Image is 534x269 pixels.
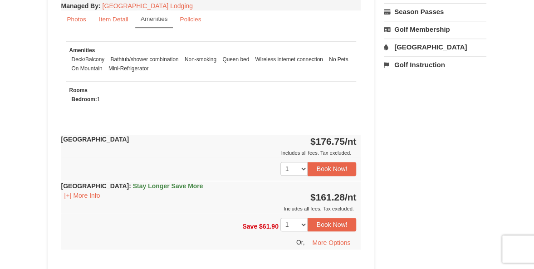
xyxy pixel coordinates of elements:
[69,47,95,54] small: Amenities
[67,16,86,23] small: Photos
[384,21,487,38] a: Golf Membership
[69,95,103,104] li: 1
[106,64,151,73] li: Mini-Refrigerator
[182,55,219,64] li: Non-smoking
[259,222,279,230] span: $61.90
[69,55,107,64] li: Deck/Balcony
[345,192,357,202] span: /nt
[103,2,193,10] a: [GEOGRAPHIC_DATA] Lodging
[220,55,251,64] li: Queen bed
[99,16,128,23] small: Item Detail
[253,55,325,64] li: Wireless internet connection
[61,191,103,201] button: [+] More Info
[345,136,357,147] span: /nt
[327,55,350,64] li: No Pets
[129,182,131,190] span: :
[296,239,305,246] span: Or,
[61,10,92,28] a: Photos
[108,55,181,64] li: Bathtub/shower combination
[69,64,105,73] li: On Mountain
[61,204,357,213] div: Includes all fees. Tax excluded.
[242,222,257,230] span: Save
[384,56,487,73] a: Golf Instruction
[310,192,345,202] span: $161.28
[61,182,203,190] strong: [GEOGRAPHIC_DATA]
[384,39,487,55] a: [GEOGRAPHIC_DATA]
[308,218,357,231] button: Book Now!
[308,162,357,176] button: Book Now!
[141,15,168,22] small: Amenities
[135,10,173,28] a: Amenities
[93,10,134,28] a: Item Detail
[72,96,97,103] strong: Bedroom:
[306,236,356,249] button: More Options
[133,182,203,190] span: Stay Longer Save More
[174,10,207,28] a: Policies
[61,136,129,143] strong: [GEOGRAPHIC_DATA]
[310,136,357,147] strong: $176.75
[69,87,88,93] small: Rooms
[61,2,98,10] span: Managed By
[384,3,487,20] a: Season Passes
[180,16,201,23] small: Policies
[61,148,357,157] div: Includes all fees. Tax excluded.
[61,2,101,10] strong: :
